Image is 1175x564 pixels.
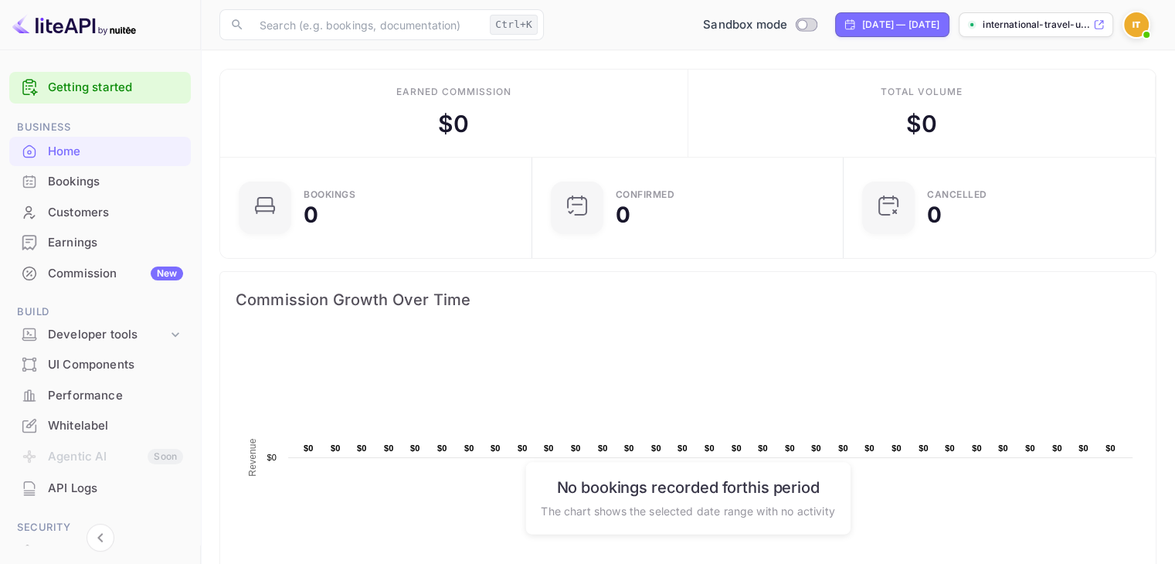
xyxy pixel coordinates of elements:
[410,443,420,453] text: $0
[927,190,987,199] div: CANCELLED
[983,18,1090,32] p: international-travel-u...
[396,85,511,99] div: Earned commission
[48,204,183,222] div: Customers
[9,137,191,165] a: Home
[906,107,937,141] div: $ 0
[9,167,191,195] a: Bookings
[9,474,191,502] a: API Logs
[9,321,191,348] div: Developer tools
[811,443,821,453] text: $0
[9,198,191,228] div: Customers
[9,411,191,441] div: Whitelabel
[48,542,183,560] div: Team management
[490,15,538,35] div: Ctrl+K
[9,228,191,257] a: Earnings
[1078,443,1088,453] text: $0
[304,190,355,199] div: Bookings
[541,477,834,496] h6: No bookings recorded for this period
[1124,12,1149,37] img: International Travel
[927,204,942,226] div: 0
[732,443,742,453] text: $0
[48,143,183,161] div: Home
[304,443,314,453] text: $0
[357,443,367,453] text: $0
[544,443,554,453] text: $0
[9,228,191,258] div: Earnings
[9,167,191,197] div: Bookings
[677,443,688,453] text: $0
[9,381,191,409] a: Performance
[705,443,715,453] text: $0
[9,198,191,226] a: Customers
[48,417,183,435] div: Whitelabel
[48,480,183,498] div: API Logs
[880,85,963,99] div: Total volume
[48,79,183,97] a: Getting started
[247,438,258,476] text: Revenue
[48,265,183,283] div: Commission
[9,304,191,321] span: Build
[9,137,191,167] div: Home
[972,443,982,453] text: $0
[236,287,1140,312] span: Commission Growth Over Time
[758,443,768,453] text: $0
[945,443,955,453] text: $0
[891,443,902,453] text: $0
[48,387,183,405] div: Performance
[616,204,630,226] div: 0
[48,173,183,191] div: Bookings
[304,204,318,226] div: 0
[331,443,341,453] text: $0
[48,356,183,374] div: UI Components
[12,12,136,37] img: LiteAPI logo
[919,443,929,453] text: $0
[862,18,939,32] div: [DATE] — [DATE]
[864,443,874,453] text: $0
[518,443,528,453] text: $0
[9,259,191,287] a: CommissionNew
[785,443,795,453] text: $0
[9,474,191,504] div: API Logs
[9,350,191,380] div: UI Components
[624,443,634,453] text: $0
[1025,443,1035,453] text: $0
[48,234,183,252] div: Earnings
[571,443,581,453] text: $0
[250,9,484,40] input: Search (e.g. bookings, documentation)
[151,267,183,280] div: New
[9,72,191,104] div: Getting started
[9,119,191,136] span: Business
[491,443,501,453] text: $0
[703,16,787,34] span: Sandbox mode
[1105,443,1116,453] text: $0
[9,381,191,411] div: Performance
[464,443,474,453] text: $0
[9,350,191,379] a: UI Components
[998,443,1008,453] text: $0
[616,190,675,199] div: Confirmed
[697,16,823,34] div: Switch to Production mode
[651,443,661,453] text: $0
[598,443,608,453] text: $0
[9,259,191,289] div: CommissionNew
[1052,443,1062,453] text: $0
[48,326,168,344] div: Developer tools
[267,453,277,462] text: $0
[438,107,469,141] div: $ 0
[87,524,114,552] button: Collapse navigation
[9,411,191,440] a: Whitelabel
[384,443,394,453] text: $0
[541,502,834,518] p: The chart shows the selected date range with no activity
[437,443,447,453] text: $0
[838,443,848,453] text: $0
[9,519,191,536] span: Security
